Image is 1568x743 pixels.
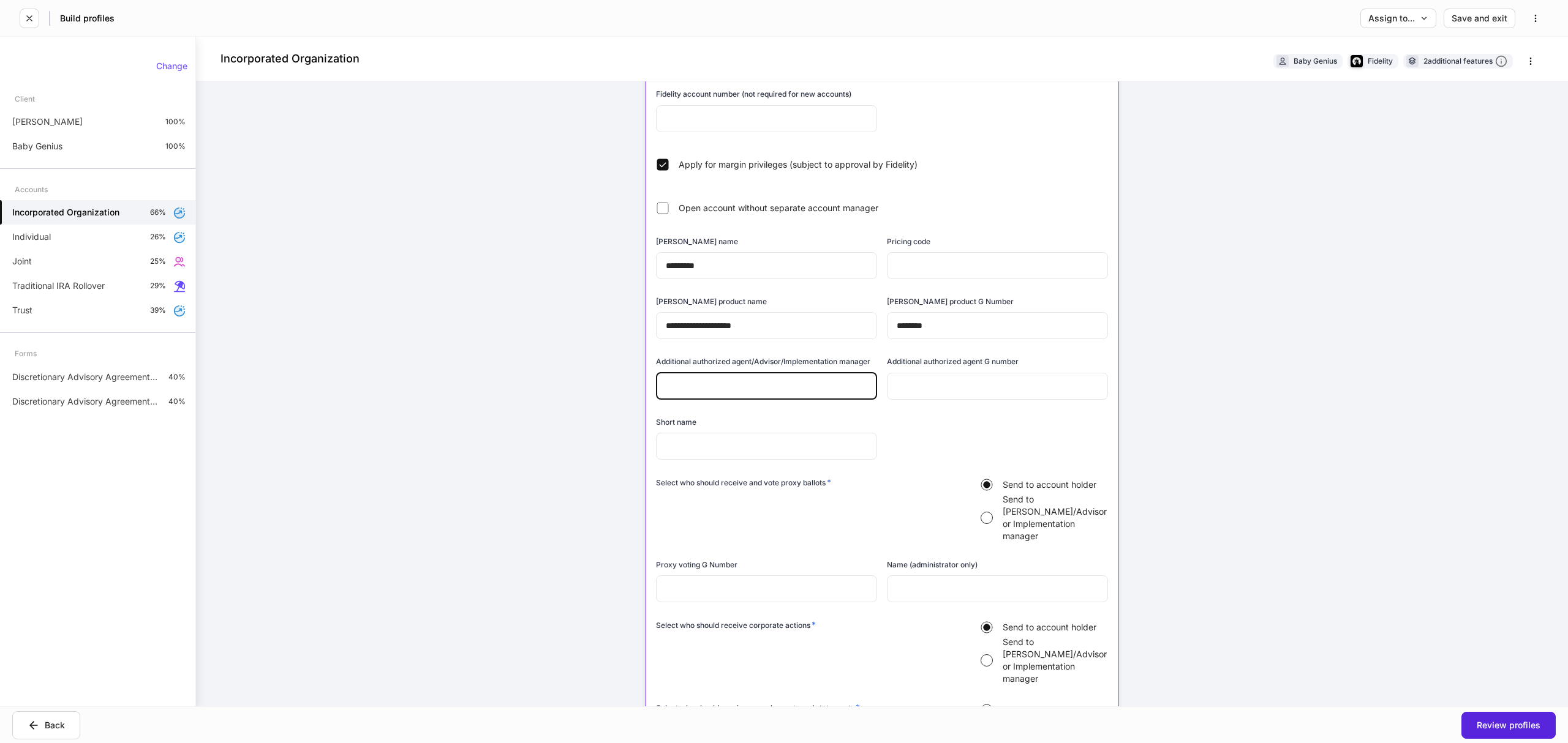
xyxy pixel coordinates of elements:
[150,305,166,315] p: 39%
[150,207,166,217] p: 66%
[1003,636,1108,685] span: Send to [PERSON_NAME]/Advisor or Implementation manager
[156,62,187,70] div: Change
[60,12,115,24] h5: Build profiles
[168,397,186,406] p: 40%
[12,206,119,218] h5: Incorporated Organization
[1444,9,1515,28] button: Save and exit
[679,159,918,171] span: Apply for margin privileges (subject to approval by Fidelity)
[656,701,860,714] h6: Select who should receive annual reports and statements
[15,343,37,364] div: Forms
[28,719,65,731] div: Back
[887,236,930,247] h6: Pricing code
[168,372,186,382] p: 40%
[1360,9,1436,28] button: Assign to...
[1461,712,1556,739] button: Review profiles
[12,395,159,408] p: Discretionary Advisory Agreement: Client Wrap Fee
[12,231,51,243] p: Individual
[656,236,738,247] h6: [PERSON_NAME] name
[12,304,32,316] p: Trust
[150,256,166,266] p: 25%
[656,88,851,100] h6: Fidelity account number (not required for new accounts)
[887,559,978,570] h6: Name (administrator only)
[887,296,1014,307] h6: [PERSON_NAME] product G Number
[679,202,878,214] span: Open account without separate account manager
[12,140,62,152] p: Baby Genius
[1003,621,1096,633] span: Send to account holder
[165,117,186,127] p: 100%
[1423,55,1507,68] div: 2 additional features
[221,51,360,66] h4: Incorporated Organization
[656,559,737,570] h6: Proxy voting G Number
[1452,14,1507,23] div: Save and exit
[150,281,166,291] p: 29%
[12,255,32,267] p: Joint
[1003,493,1108,542] span: Send to [PERSON_NAME]/Advisor or Implementation manager
[887,356,1019,367] h6: Additional authorized agent G number
[656,356,870,367] h6: Additional authorized agent/Advisor/Implementation manager
[1368,14,1428,23] div: Assign to...
[1477,721,1540,730] div: Review profiles
[12,711,80,739] button: Back
[656,619,816,631] h6: Select who should receive corporate actions
[1368,55,1393,67] div: Fidelity
[165,141,186,151] p: 100%
[150,232,166,242] p: 26%
[656,476,831,488] h6: Select who should receive and vote proxy ballots
[12,371,159,383] p: Discretionary Advisory Agreement: Client Wrap Fee
[1003,704,1096,716] span: Send to account holder
[148,56,195,76] button: Change
[15,179,48,200] div: Accounts
[656,296,767,307] h6: [PERSON_NAME] product name
[12,280,105,292] p: Traditional IRA Rollover
[1003,479,1096,491] span: Send to account holder
[1294,55,1337,67] div: Baby Genius
[12,116,83,128] p: [PERSON_NAME]
[15,88,35,110] div: Client
[656,416,696,428] h6: Short name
